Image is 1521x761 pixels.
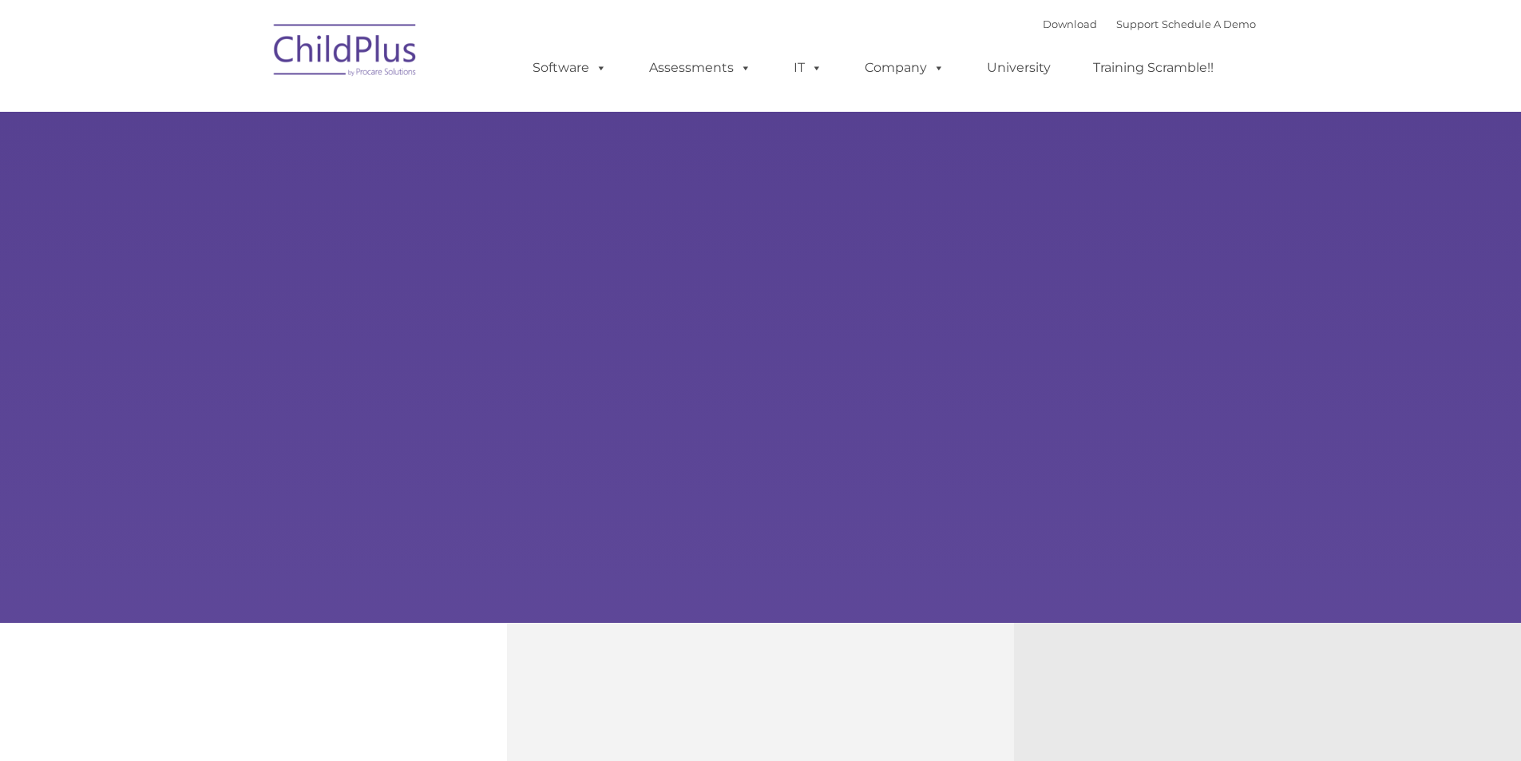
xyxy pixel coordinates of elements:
[517,52,623,84] a: Software
[971,52,1067,84] a: University
[1162,18,1256,30] a: Schedule A Demo
[1043,18,1256,30] font: |
[778,52,838,84] a: IT
[1077,52,1230,84] a: Training Scramble!!
[849,52,961,84] a: Company
[1043,18,1097,30] a: Download
[266,13,426,93] img: ChildPlus by Procare Solutions
[633,52,767,84] a: Assessments
[1116,18,1159,30] a: Support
